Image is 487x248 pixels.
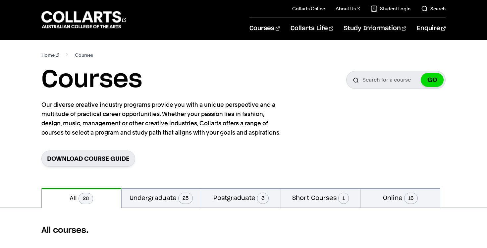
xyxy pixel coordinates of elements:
[75,50,93,60] span: Courses
[344,18,406,39] a: Study Information
[178,193,193,204] span: 25
[360,188,440,208] button: Online16
[404,193,418,204] span: 16
[201,188,281,208] button: Postgraduate3
[336,5,360,12] a: About Us
[346,71,446,89] input: Search for a course
[41,151,135,167] a: Download Course Guide
[257,193,269,204] span: 3
[421,73,444,87] button: GO
[417,18,446,39] a: Enquire
[79,193,93,204] span: 28
[41,225,446,236] h2: All courses.
[41,65,142,95] h1: Courses
[41,50,59,60] a: Home
[122,188,201,208] button: Undergraduate25
[292,5,325,12] a: Collarts Online
[291,18,333,39] a: Collarts Life
[371,5,410,12] a: Student Login
[281,188,360,208] button: Short Courses1
[42,188,121,208] button: All28
[41,100,283,137] p: Our diverse creative industry programs provide you with a unique perspective and a multitude of p...
[41,10,126,29] div: Go to homepage
[338,193,349,204] span: 1
[421,5,446,12] a: Search
[249,18,280,39] a: Courses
